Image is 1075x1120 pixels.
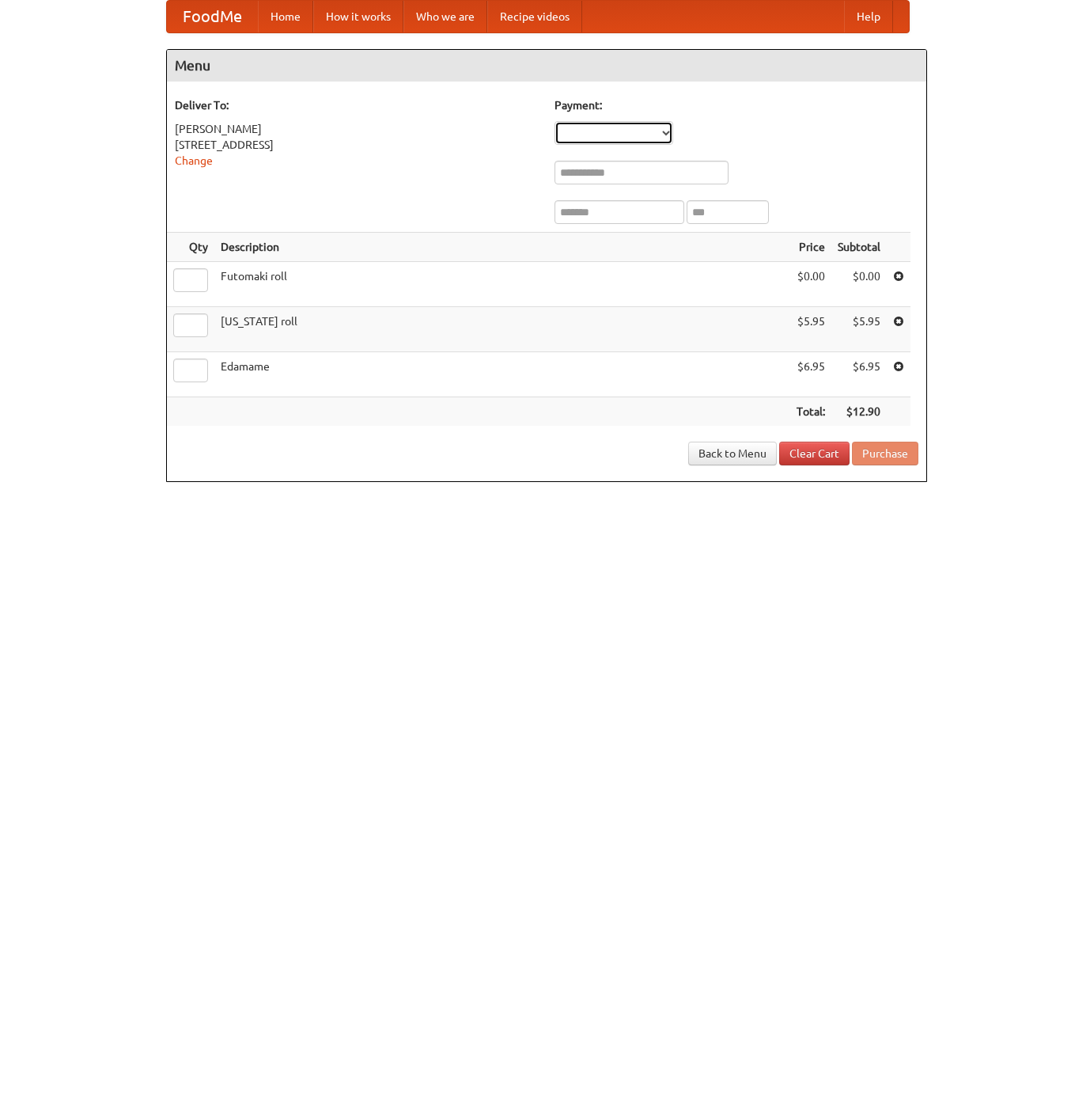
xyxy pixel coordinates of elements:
th: $12.90 [831,397,887,427]
td: [US_STATE] roll [214,307,790,352]
button: Purchase [852,442,918,465]
a: Back to Menu [688,442,777,465]
a: FoodMe [167,1,258,32]
td: $0.00 [831,262,887,307]
a: Recipe videos [487,1,582,32]
td: Edamame [214,352,790,397]
h5: Deliver To: [175,97,539,113]
h4: Menu [167,50,926,82]
div: [PERSON_NAME] [175,121,539,137]
th: Subtotal [831,233,887,262]
a: Help [844,1,893,32]
td: $5.95 [790,307,831,352]
a: How it works [313,1,403,32]
th: Description [214,233,790,262]
div: [STREET_ADDRESS] [175,137,539,153]
td: $6.95 [831,352,887,397]
td: $0.00 [790,262,831,307]
a: Change [175,154,213,167]
a: Clear Cart [779,442,850,465]
th: Price [790,233,831,262]
td: Futomaki roll [214,262,790,307]
th: Qty [167,233,214,262]
th: Total: [790,397,831,427]
h5: Payment: [555,97,918,113]
td: $6.95 [790,352,831,397]
a: Who we are [403,1,487,32]
a: Home [258,1,313,32]
td: $5.95 [831,307,887,352]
